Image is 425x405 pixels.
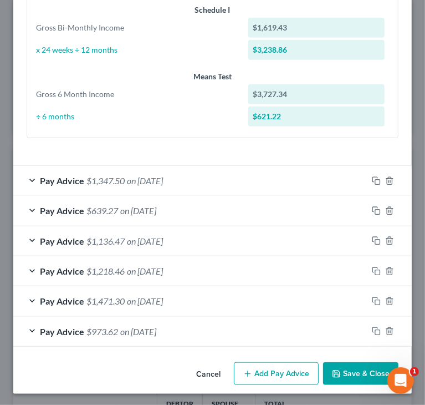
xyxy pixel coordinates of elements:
span: on [DATE] [120,205,156,216]
span: $973.62 [86,326,118,337]
div: $1,619.43 [248,18,385,38]
button: Add Pay Advice [234,362,319,386]
button: Cancel [187,363,229,386]
div: Gross Bi-Monthly Income [30,22,243,33]
span: 1 [410,367,419,376]
span: $1,136.47 [86,236,125,246]
span: Pay Advice [40,175,84,186]
span: Pay Advice [40,296,84,306]
span: Pay Advice [40,266,84,276]
span: $1,347.50 [86,175,125,186]
span: Pay Advice [40,205,84,216]
span: Pay Advice [40,326,84,337]
span: on [DATE] [127,296,163,306]
span: $1,218.46 [86,266,125,276]
span: on [DATE] [127,266,163,276]
div: Schedule I [36,4,389,16]
div: $621.22 [248,107,385,126]
div: $3,727.34 [248,84,385,104]
iframe: Intercom live chat [387,367,414,394]
span: $639.27 [86,205,118,216]
button: Save & Close [323,362,398,386]
div: ÷ 6 months [30,111,243,122]
div: $3,238.86 [248,40,385,60]
span: on [DATE] [127,175,163,186]
div: Means Test [36,71,389,82]
div: Gross 6 Month Income [30,89,243,100]
span: on [DATE] [127,236,163,246]
span: on [DATE] [120,326,156,337]
span: Pay Advice [40,236,84,246]
span: $1,471.30 [86,296,125,306]
div: x 24 weeks ÷ 12 months [30,44,243,55]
